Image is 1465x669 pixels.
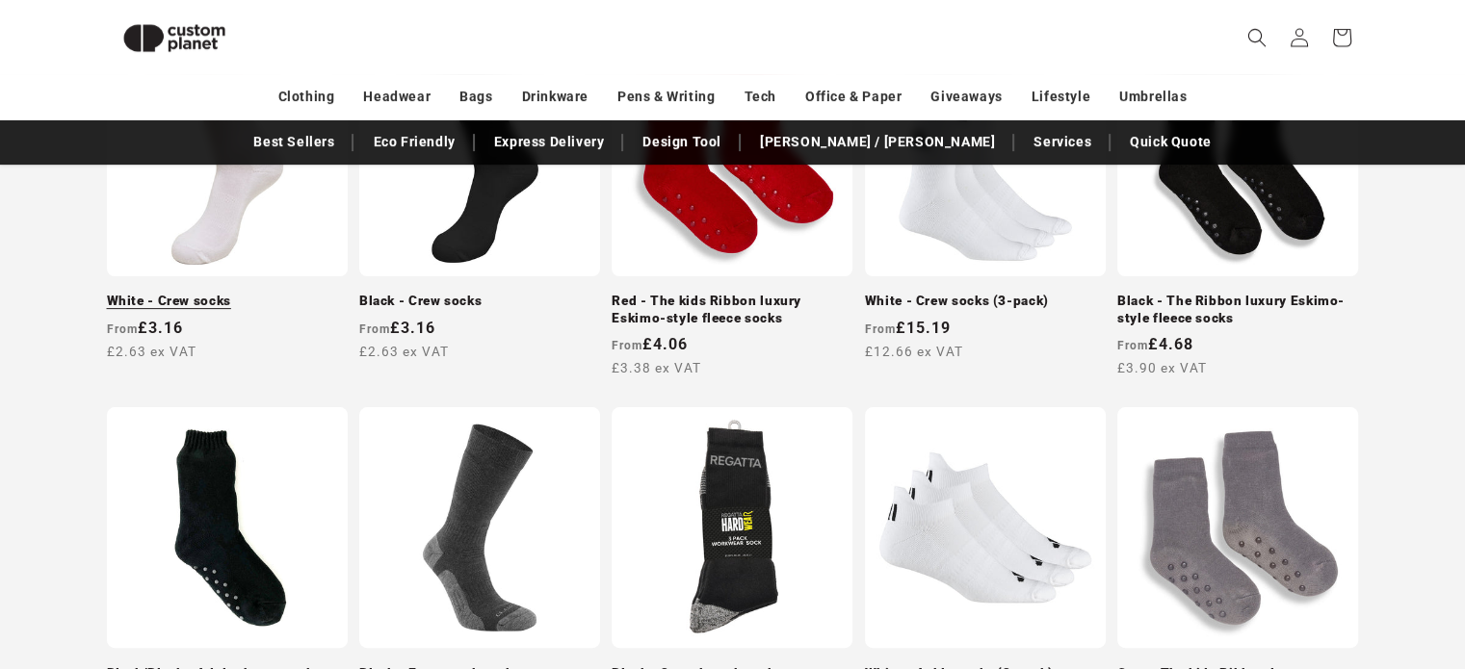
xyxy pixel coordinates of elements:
[1032,80,1090,114] a: Lifestyle
[1119,80,1187,114] a: Umbrellas
[612,293,852,326] a: Red - The kids Ribbon luxury Eskimo-style fleece socks
[617,80,715,114] a: Pens & Writing
[484,125,615,159] a: Express Delivery
[107,8,242,68] img: Custom Planet
[1120,125,1221,159] a: Quick Quote
[930,80,1002,114] a: Giveaways
[244,125,344,159] a: Best Sellers
[744,80,775,114] a: Tech
[805,80,902,114] a: Office & Paper
[363,125,464,159] a: Eco Friendly
[107,293,348,310] a: White - Crew socks
[1024,125,1101,159] a: Services
[865,293,1106,310] a: White - Crew socks (3-pack)
[359,293,600,310] a: Black - Crew socks
[278,80,335,114] a: Clothing
[633,125,731,159] a: Design Tool
[1117,293,1358,326] a: Black - The Ribbon luxury Eskimo-style fleece socks
[522,80,589,114] a: Drinkware
[1143,461,1465,669] iframe: Chat Widget
[459,80,492,114] a: Bags
[363,80,431,114] a: Headwear
[750,125,1005,159] a: [PERSON_NAME] / [PERSON_NAME]
[1236,16,1278,59] summary: Search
